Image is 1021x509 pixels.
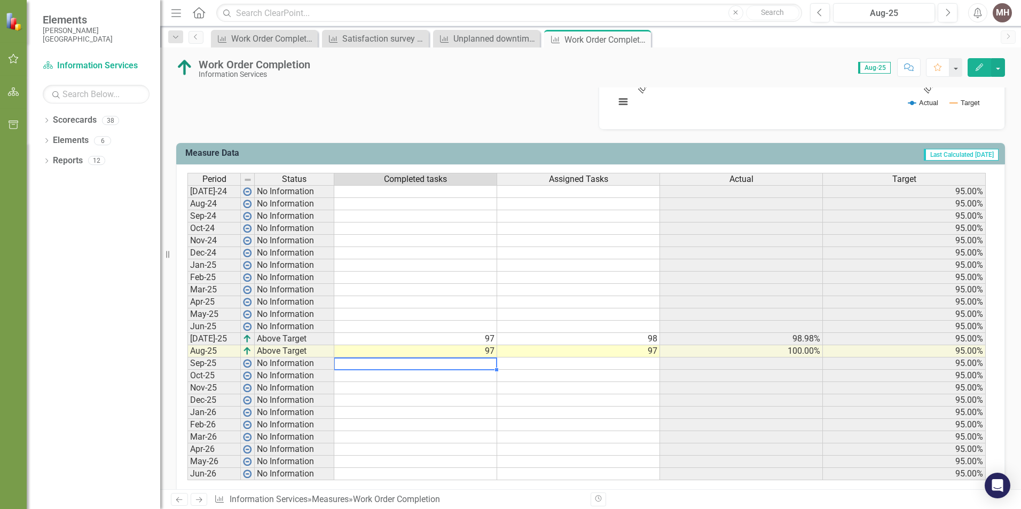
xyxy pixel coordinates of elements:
[837,7,931,20] div: Aug-25
[892,174,916,184] span: Target
[823,443,986,456] td: 95.00%
[187,456,241,468] td: May-26
[187,222,241,235] td: Oct-24
[823,394,986,407] td: 95.00%
[243,457,252,466] img: wPkqUstsMhMTgAAAABJRU5ErkJggg==
[858,62,891,74] span: Aug-25
[823,431,986,443] td: 95.00%
[325,32,426,45] a: Satisfaction survey scores
[243,200,252,208] img: wPkqUstsMhMTgAAAABJRU5ErkJggg==
[342,32,426,45] div: Satisfaction survey scores
[255,333,334,345] td: Above Target
[187,247,241,259] td: Dec-24
[53,114,97,126] a: Scorecards
[243,347,252,355] img: VmL+zLOWXp8NoCSi7l57Eu8eJ+4GWSi48xzEIItyGCrzKAg+GPZxiGYRiGYS7xC1jVADWlAHzkAAAAAElFTkSuQmCC
[243,445,252,454] img: wPkqUstsMhMTgAAAABJRU5ErkJggg==
[214,494,583,506] div: » »
[187,382,241,394] td: Nov-25
[312,494,349,504] a: Measures
[187,284,241,296] td: Mar-25
[823,333,986,345] td: 95.00%
[243,212,252,220] img: wPkqUstsMhMTgAAAABJRU5ErkJggg==
[823,321,986,333] td: 95.00%
[823,222,986,235] td: 95.00%
[243,408,252,417] img: wPkqUstsMhMTgAAAABJRU5ErkJggg==
[187,198,241,210] td: Aug-24
[53,134,89,147] a: Elements
[334,345,497,357] td: 97
[243,384,252,392] img: wPkqUstsMhMTgAAAABJRU5ErkJggg==
[243,359,252,368] img: wPkqUstsMhMTgAAAABJRU5ErkJggg==
[255,284,334,296] td: No Information
[255,456,334,468] td: No Information
[255,272,334,284] td: No Information
[187,431,241,443] td: Mar-26
[176,59,193,76] img: Above Target
[243,335,252,343] img: VmL+zLOWXp8NoCSi7l57Eu8eJ+4GWSi48xzEIItyGCrzKAg+GPZxiGYRiGYS7xC1jVADWlAHzkAAAAAElFTkSuQmCC
[746,5,799,20] button: Search
[255,443,334,456] td: No Information
[255,394,334,407] td: No Information
[53,155,83,167] a: Reports
[729,174,753,184] span: Actual
[243,310,252,319] img: wPkqUstsMhMTgAAAABJRU5ErkJggg==
[43,13,150,26] span: Elements
[823,185,986,198] td: 95.00%
[187,235,241,247] td: Nov-24
[255,345,334,357] td: Above Target
[187,345,241,357] td: Aug-25
[185,148,524,158] h3: Measure Data
[497,345,660,357] td: 97
[255,210,334,222] td: No Information
[823,272,986,284] td: 95.00%
[761,8,784,17] span: Search
[255,235,334,247] td: No Information
[384,174,447,184] span: Completed tasks
[187,308,241,321] td: May-25
[660,345,823,357] td: 100.00%
[255,321,334,333] td: No Information
[823,198,986,210] td: 95.00%
[823,419,986,431] td: 95.00%
[243,273,252,282] img: wPkqUstsMhMTgAAAABJRU5ErkJggg==
[243,187,252,196] img: wPkqUstsMhMTgAAAABJRU5ErkJggg==
[823,407,986,419] td: 95.00%
[255,431,334,443] td: No Information
[243,396,252,404] img: wPkqUstsMhMTgAAAABJRU5ErkJggg==
[993,3,1012,22] button: MH
[908,99,938,107] button: Show Actual
[187,185,241,198] td: [DATE]-24
[187,333,241,345] td: [DATE]-25
[5,12,24,31] img: ClearPoint Strategy
[823,296,986,308] td: 95.00%
[564,33,648,46] div: Work Order Completion
[823,382,986,394] td: 95.00%
[823,235,986,247] td: 95.00%
[88,156,105,165] div: 12
[823,345,986,357] td: 95.00%
[823,210,986,222] td: 95.00%
[436,32,537,45] a: Unplanned downtimes
[43,26,150,44] small: [PERSON_NAME][GEOGRAPHIC_DATA]
[823,259,986,272] td: 95.00%
[255,370,334,382] td: No Information
[334,333,497,345] td: 97
[243,249,252,257] img: wPkqUstsMhMTgAAAABJRU5ErkJggg==
[255,259,334,272] td: No Information
[255,357,334,370] td: No Information
[823,357,986,370] td: 95.00%
[255,198,334,210] td: No Information
[187,210,241,222] td: Sep-24
[102,116,119,125] div: 38
[255,407,334,419] td: No Information
[243,433,252,441] img: wPkqUstsMhMTgAAAABJRU5ErkJggg==
[202,174,226,184] span: Period
[187,370,241,382] td: Oct-25
[950,99,980,107] button: Show Target
[216,4,802,22] input: Search ClearPoint...
[187,259,241,272] td: Jan-25
[255,419,334,431] td: No Information
[549,174,608,184] span: Assigned Tasks
[660,333,823,345] td: 98.98%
